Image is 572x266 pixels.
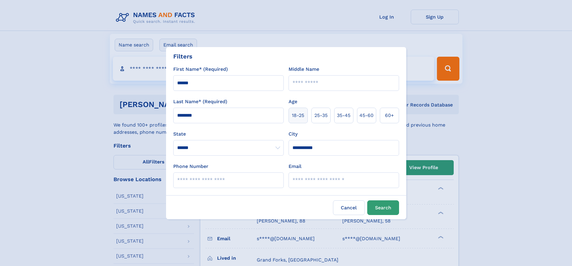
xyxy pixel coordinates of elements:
div: Filters [173,52,192,61]
span: 45‑60 [359,112,374,119]
label: City [289,130,298,138]
label: Email [289,163,301,170]
label: Age [289,98,297,105]
span: 18‑25 [292,112,304,119]
label: Phone Number [173,163,208,170]
label: Last Name* (Required) [173,98,227,105]
label: First Name* (Required) [173,66,228,73]
span: 60+ [385,112,394,119]
button: Search [367,200,399,215]
label: State [173,130,284,138]
span: 35‑45 [337,112,350,119]
label: Middle Name [289,66,319,73]
span: 25‑35 [314,112,328,119]
label: Cancel [333,200,365,215]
